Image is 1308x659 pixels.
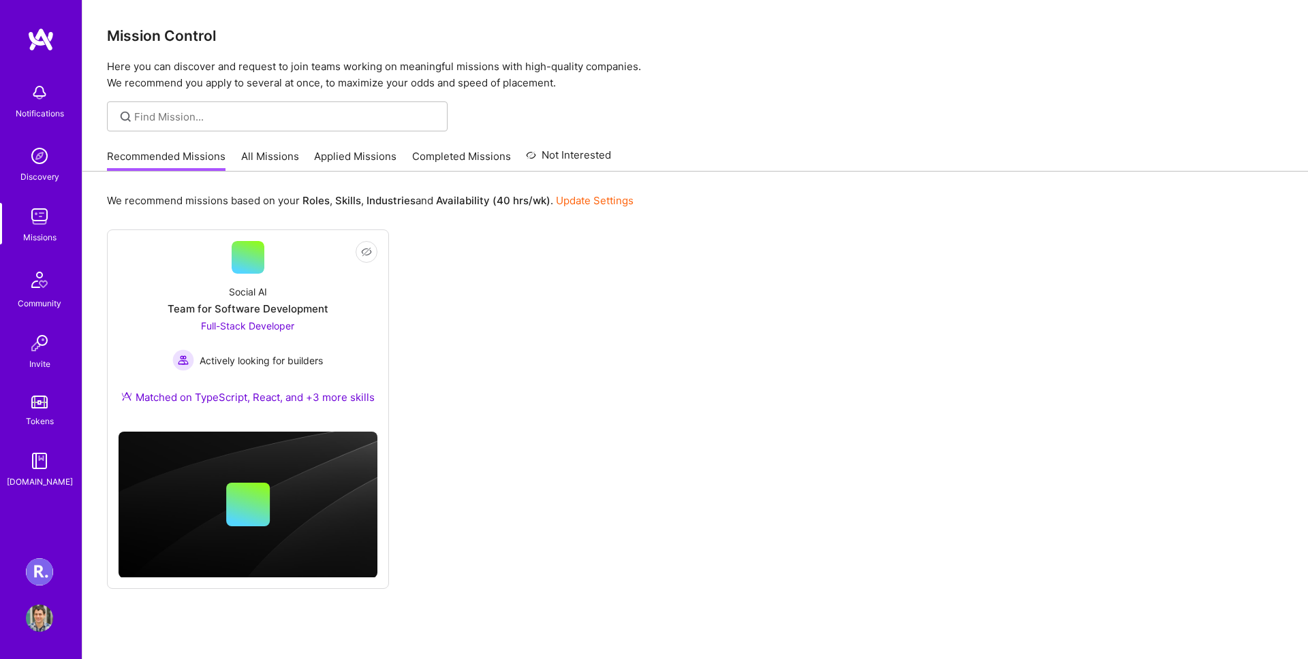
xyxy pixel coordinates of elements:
a: Applied Missions [314,149,396,172]
img: logo [27,27,54,52]
img: teamwork [26,203,53,230]
span: Actively looking for builders [200,353,323,368]
img: Ateam Purple Icon [121,391,132,402]
b: Industries [367,194,416,207]
p: We recommend missions based on your , , and . [107,193,634,208]
img: Roger Healthcare: Team for Clinical Intake Platform [26,558,53,585]
img: bell [26,79,53,106]
div: Team for Software Development [168,302,328,316]
b: Roles [302,194,330,207]
a: Update Settings [556,194,634,207]
div: Discovery [20,170,59,184]
div: [DOMAIN_NAME] [7,475,73,489]
div: Missions [23,230,57,244]
img: Community [23,263,56,296]
b: Skills [335,194,361,207]
b: Availability (40 hrs/wk) [436,194,550,207]
img: User Avatar [26,605,53,632]
img: discovery [26,142,53,170]
div: Social AI [229,285,267,299]
input: Find Mission... [134,110,437,124]
a: All Missions [241,149,299,172]
a: Roger Healthcare: Team for Clinical Intake Platform [22,558,57,585]
div: Tokens [26,414,54,428]
img: cover [119,432,377,578]
a: User Avatar [22,605,57,632]
h3: Mission Control [107,27,1283,44]
a: Not Interested [526,147,611,172]
div: Notifications [16,106,64,120]
i: icon SearchGrey [118,109,134,125]
i: icon EyeClosed [361,246,372,257]
div: Matched on TypeScript, React, and +3 more skills [121,390,375,404]
div: Community [18,296,61,310]
a: Completed Missions [412,149,511,172]
img: guide book [26,447,53,475]
img: tokens [31,396,48,408]
img: Invite [26,329,53,357]
img: Actively looking for builders [172,349,194,371]
span: Full-Stack Developer [201,320,294,332]
div: Invite [29,357,50,371]
a: Social AITeam for Software DevelopmentFull-Stack Developer Actively looking for buildersActively ... [119,241,377,421]
p: Here you can discover and request to join teams working on meaningful missions with high-quality ... [107,59,1283,91]
a: Recommended Missions [107,149,225,172]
